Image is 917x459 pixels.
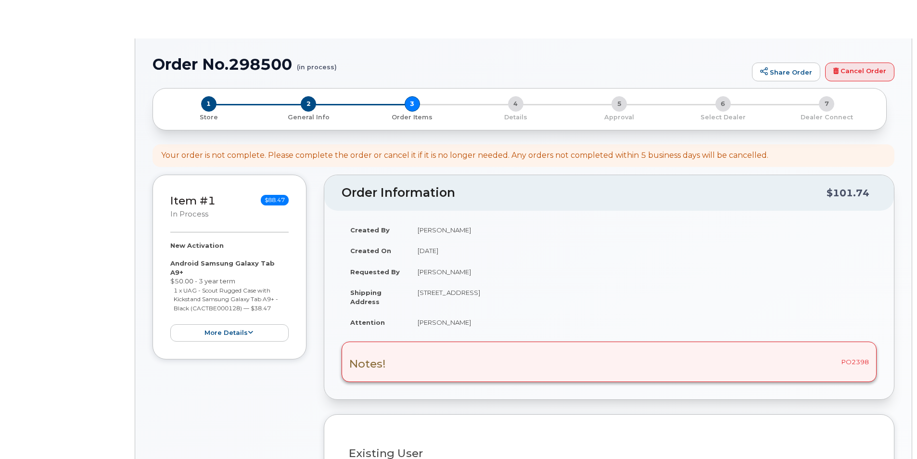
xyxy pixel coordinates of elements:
[342,342,877,382] div: PO2398
[409,312,877,333] td: [PERSON_NAME]
[409,219,877,241] td: [PERSON_NAME]
[297,56,337,71] small: (in process)
[350,289,382,306] strong: Shipping Address
[827,184,869,202] div: $101.74
[201,96,217,112] span: 1
[350,226,390,234] strong: Created By
[409,282,877,312] td: [STREET_ADDRESS]
[301,96,316,112] span: 2
[170,241,289,342] div: $50.00 - 3 year term
[161,150,768,161] div: Your order is not complete. Please complete the order or cancel it if it is no longer needed. Any...
[261,195,289,205] span: $88.47
[170,210,208,218] small: in process
[170,194,216,207] a: Item #1
[170,259,275,276] strong: Android Samsung Galaxy Tab A9+
[153,56,747,73] h1: Order No.298500
[256,112,360,122] a: 2 General Info
[161,112,256,122] a: 1 Store
[409,240,877,261] td: [DATE]
[170,242,224,249] strong: New Activation
[350,319,385,326] strong: Attention
[170,324,289,342] button: more details
[342,186,827,200] h2: Order Information
[350,247,391,255] strong: Created On
[409,261,877,282] td: [PERSON_NAME]
[752,63,820,82] a: Share Order
[174,287,278,312] small: 1 x UAG - Scout Rugged Case with Kickstand Samsung Galaxy Tab A9+ - Black (CACTBE000128) — $38.47
[825,63,894,82] a: Cancel Order
[165,113,253,122] p: Store
[350,268,400,276] strong: Requested By
[260,113,356,122] p: General Info
[349,358,386,370] h3: Notes!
